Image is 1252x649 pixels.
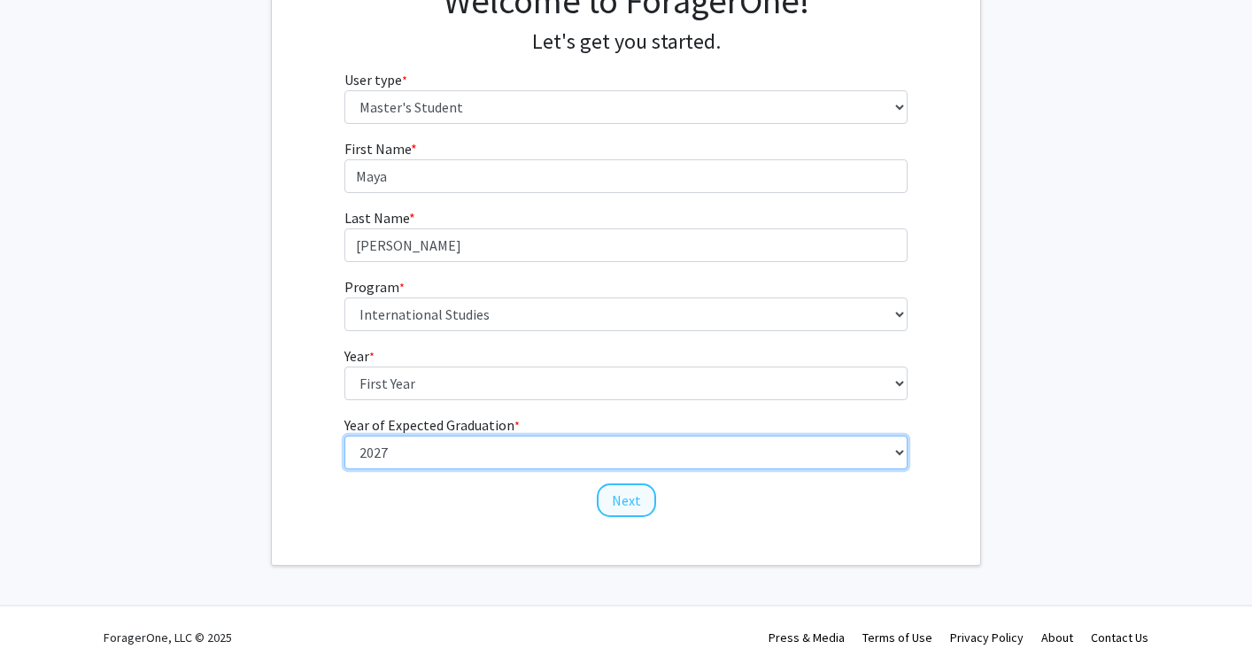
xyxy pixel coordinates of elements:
span: Last Name [344,209,409,227]
span: First Name [344,140,411,158]
a: Contact Us [1091,630,1148,645]
a: Privacy Policy [950,630,1024,645]
label: User type [344,69,407,90]
a: Press & Media [769,630,845,645]
a: About [1041,630,1073,645]
h4: Let's get you started. [344,29,908,55]
a: Terms of Use [862,630,932,645]
label: Year [344,345,375,367]
label: Year of Expected Graduation [344,414,520,436]
button: Next [597,483,656,517]
label: Program [344,276,405,297]
iframe: Chat [13,569,75,636]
